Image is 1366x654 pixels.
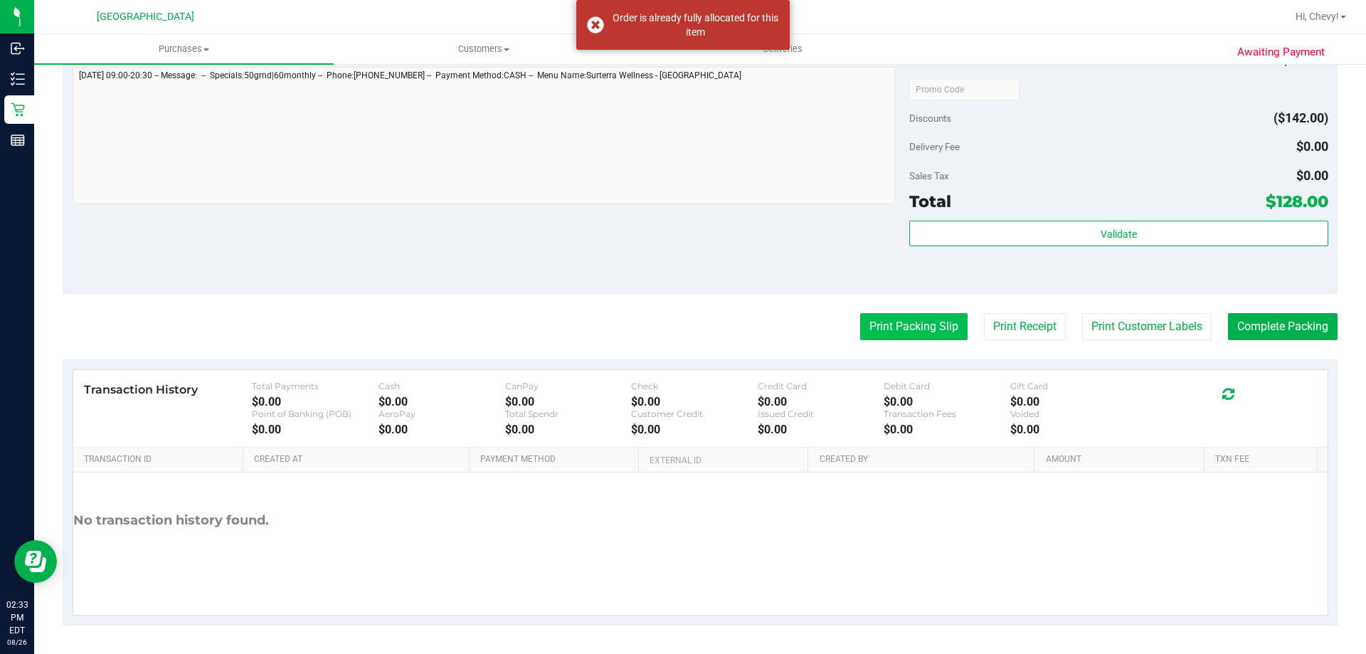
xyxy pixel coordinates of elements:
[860,313,968,340] button: Print Packing Slip
[252,395,378,408] div: $0.00
[1266,191,1328,211] span: $128.00
[252,381,378,391] div: Total Payments
[73,473,269,569] div: No transaction history found.
[505,423,632,436] div: $0.00
[909,79,1020,100] input: Promo Code
[378,381,505,391] div: Cash
[612,11,779,39] div: Order is already fully allocated for this item
[909,170,949,181] span: Sales Tax
[252,423,378,436] div: $0.00
[758,395,884,408] div: $0.00
[631,381,758,391] div: Check
[1010,408,1137,419] div: Voided
[1296,168,1328,183] span: $0.00
[84,454,238,465] a: Transaction ID
[758,423,884,436] div: $0.00
[1282,53,1328,68] span: $270.00
[631,395,758,408] div: $0.00
[1228,313,1338,340] button: Complete Packing
[909,105,951,131] span: Discounts
[1010,381,1137,391] div: Gift Card
[820,454,1029,465] a: Created By
[631,408,758,419] div: Customer Credit
[909,191,951,211] span: Total
[1101,228,1137,240] span: Validate
[909,141,960,152] span: Delivery Fee
[1296,11,1339,22] span: Hi, Chevy!
[378,423,505,436] div: $0.00
[631,423,758,436] div: $0.00
[480,454,633,465] a: Payment Method
[378,395,505,408] div: $0.00
[1274,110,1328,125] span: ($142.00)
[1010,395,1137,408] div: $0.00
[11,102,25,117] inline-svg: Retail
[884,408,1010,419] div: Transaction Fees
[505,381,632,391] div: CanPay
[505,408,632,419] div: Total Spendr
[254,454,463,465] a: Created At
[758,408,884,419] div: Issued Credit
[1237,44,1325,60] span: Awaiting Payment
[984,313,1066,340] button: Print Receipt
[909,221,1328,246] button: Validate
[884,395,1010,408] div: $0.00
[638,448,808,473] th: External ID
[909,55,944,66] span: Subtotal
[1215,454,1311,465] a: Txn Fee
[884,381,1010,391] div: Debit Card
[11,133,25,147] inline-svg: Reports
[6,598,28,637] p: 02:33 PM EDT
[1046,454,1199,465] a: Amount
[334,43,632,56] span: Customers
[34,34,334,64] a: Purchases
[97,11,194,23] span: [GEOGRAPHIC_DATA]
[1296,139,1328,154] span: $0.00
[758,381,884,391] div: Credit Card
[378,408,505,419] div: AeroPay
[505,395,632,408] div: $0.00
[884,423,1010,436] div: $0.00
[334,34,633,64] a: Customers
[14,540,57,583] iframe: Resource center
[34,43,334,56] span: Purchases
[6,637,28,648] p: 08/26
[252,408,378,419] div: Point of Banking (POB)
[11,72,25,86] inline-svg: Inventory
[11,41,25,56] inline-svg: Inbound
[1082,313,1212,340] button: Print Customer Labels
[1010,423,1137,436] div: $0.00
